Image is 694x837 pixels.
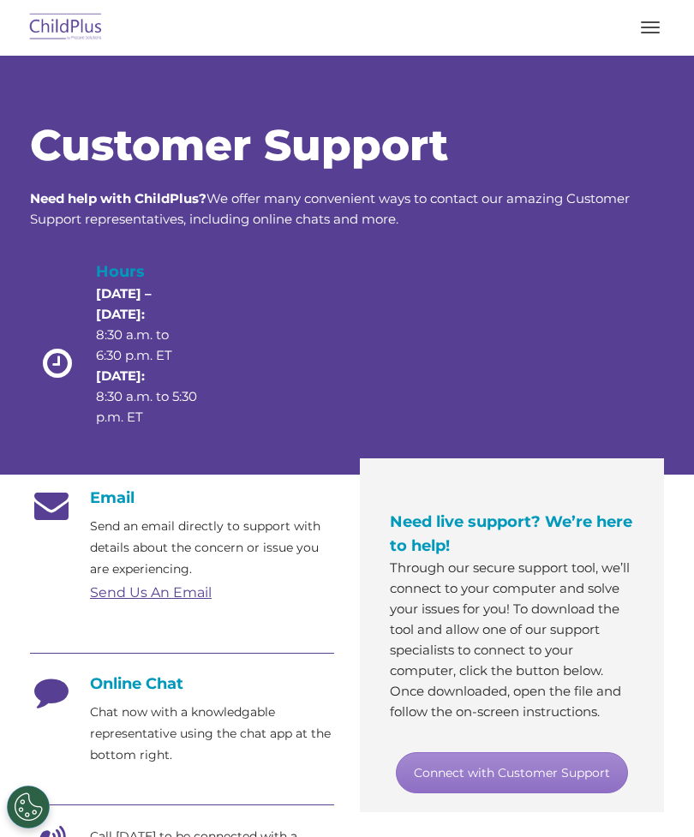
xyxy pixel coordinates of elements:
[396,752,628,793] a: Connect with Customer Support
[26,8,106,48] img: ChildPlus by Procare Solutions
[90,516,334,580] p: Send an email directly to support with details about the concern or issue you are experiencing.
[390,512,632,555] span: Need live support? We’re here to help!
[30,674,334,693] h4: Online Chat
[90,702,334,766] p: Chat now with a knowledgable representative using the chat app at the bottom right.
[90,584,212,601] a: Send Us An Email
[96,260,197,284] h4: Hours
[7,786,50,828] button: Cookies Settings
[30,119,448,171] span: Customer Support
[30,190,206,206] strong: Need help with ChildPlus?
[96,285,152,322] strong: [DATE] – [DATE]:
[30,190,630,227] span: We offer many convenient ways to contact our amazing Customer Support representatives, including ...
[96,368,145,384] strong: [DATE]:
[390,558,634,722] p: Through our secure support tool, we’ll connect to your computer and solve your issues for you! To...
[30,488,334,507] h4: Email
[96,284,197,427] p: 8:30 a.m. to 6:30 p.m. ET 8:30 a.m. to 5:30 p.m. ET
